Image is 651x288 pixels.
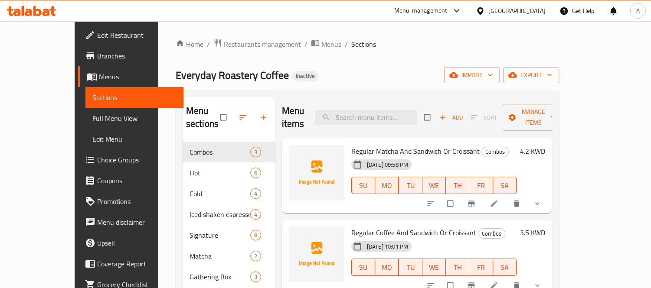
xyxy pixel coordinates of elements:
div: Signature8 [183,225,275,246]
li: / [304,39,308,49]
span: Menus [99,71,177,82]
div: items [250,230,261,240]
h2: Menu sections [186,104,220,130]
span: TU [402,261,419,274]
span: MO [379,261,395,274]
div: Hot6 [183,162,275,183]
span: Iced shaken espresso [190,209,250,220]
a: Menu disclaimer [78,212,183,233]
div: Combos [481,147,509,157]
span: SU [355,261,372,274]
div: items [250,188,261,199]
div: items [250,209,261,220]
span: Branches [97,51,177,61]
span: A [636,6,640,16]
span: Regular Matcha And Sandwich Or Croissant [351,145,480,158]
span: import [451,70,493,81]
button: import [444,67,500,83]
button: FR [469,259,493,276]
div: Cold4 [183,183,275,204]
div: items [250,251,261,261]
span: Matcha [190,251,250,261]
span: Add item [437,111,465,124]
span: [DATE] 09:58 PM [363,161,412,169]
span: Everyday Roastery Coffee [176,65,289,85]
span: WE [426,179,442,192]
span: 4 [251,190,261,198]
span: Promotions [97,196,177,207]
span: Coupons [97,175,177,186]
span: Regular Coffee And Sandwich Or Croissant [351,226,476,239]
h6: 4.2 KWD [520,145,545,157]
span: FR [473,179,489,192]
span: Combos [478,229,505,239]
button: Manage items [503,104,564,131]
button: MO [375,259,399,276]
span: Sections [351,39,376,49]
button: Add [437,111,465,124]
span: Menus [321,39,341,49]
div: Combos3 [183,142,275,162]
button: WE [422,177,446,194]
span: Combos [482,147,508,157]
a: Coverage Report [78,253,183,274]
span: MO [379,179,395,192]
a: Upsell [78,233,183,253]
a: Coupons [78,170,183,191]
button: WE [422,259,446,276]
div: Signature [190,230,250,240]
span: Inactive [292,72,318,80]
button: TU [399,177,422,194]
span: Select section [419,109,437,126]
span: export [510,70,552,81]
span: Restaurants management [224,39,301,49]
a: Home [176,39,203,49]
div: Hot [190,168,250,178]
div: Inactive [292,71,318,81]
button: TH [446,259,469,276]
div: items [250,272,261,282]
button: show more [528,194,549,213]
a: Branches [78,45,183,66]
span: 3 [251,273,261,281]
span: Add [439,113,463,123]
span: [DATE] 10:01 PM [363,243,412,251]
span: 4 [251,210,261,219]
span: TH [449,179,466,192]
div: Gathering Box3 [183,266,275,287]
span: Edit Restaurant [97,30,177,40]
button: TH [446,177,469,194]
a: Restaurants management [213,39,301,50]
button: SU [351,259,375,276]
span: SA [497,179,513,192]
span: TU [402,179,419,192]
img: Regular Coffee And Sandwich Or Croissant [289,227,344,282]
a: Edit Restaurant [78,25,183,45]
nav: breadcrumb [176,39,559,50]
button: SA [493,177,517,194]
div: items [250,168,261,178]
a: Edit Menu [85,129,183,149]
span: Select to update [442,195,460,212]
span: Gathering Box [190,272,250,282]
div: Matcha2 [183,246,275,266]
span: Full Menu View [92,113,177,123]
div: [GEOGRAPHIC_DATA] [488,6,546,16]
span: 8 [251,231,261,239]
button: SU [351,177,375,194]
svg: Show Choices [533,199,542,208]
span: Choice Groups [97,155,177,165]
a: Choice Groups [78,149,183,170]
span: WE [426,261,442,274]
li: / [207,39,210,49]
button: MO [375,177,399,194]
span: SA [497,261,513,274]
span: 6 [251,169,261,177]
span: Coverage Report [97,259,177,269]
span: Manage items [510,107,557,128]
span: Cold [190,188,250,199]
img: Regular Matcha And Sandwich Or Croissant [289,145,344,201]
a: Promotions [78,191,183,212]
button: Branch-specific-item [462,194,483,213]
